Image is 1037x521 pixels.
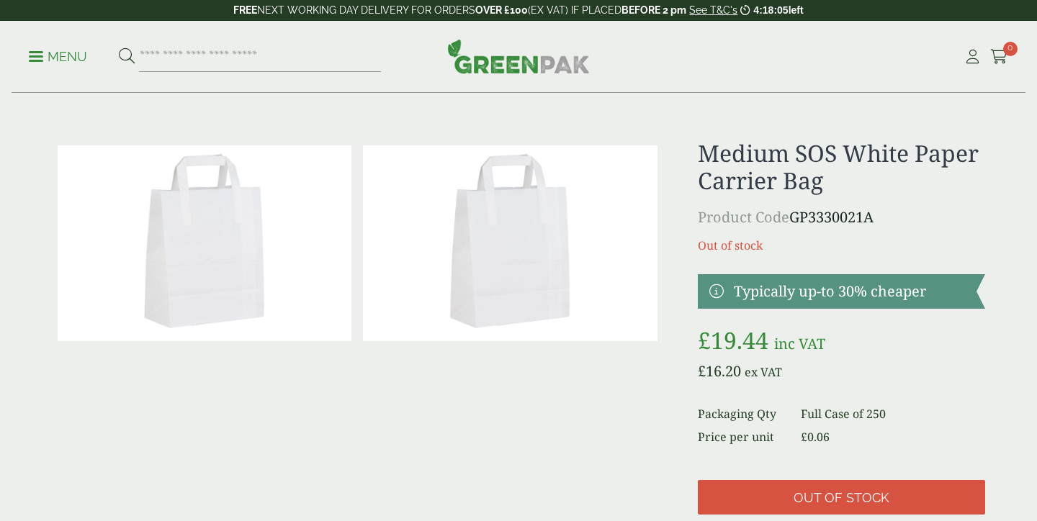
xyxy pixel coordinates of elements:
[801,429,830,445] bdi: 0.06
[990,50,1008,64] i: Cart
[964,50,982,64] i: My Account
[621,4,686,16] strong: BEFORE 2 pm
[233,4,257,16] strong: FREE
[29,48,87,65] p: Menu
[801,405,985,422] dd: Full Case of 250
[698,361,741,381] bdi: 16.20
[698,325,711,355] span: £
[990,46,1008,68] a: 0
[753,4,788,16] span: 4:18:05
[689,4,737,16] a: See T&C's
[698,207,789,227] span: Product Code
[698,325,768,355] bdi: 19.44
[475,4,528,16] strong: OVER £100
[363,145,657,341] img: Small Medium SOS Paper Carrier Bag Full Case 0
[698,140,985,195] h1: Medium SOS White Paper Carrier Bag
[698,428,784,445] dt: Price per unit
[698,361,706,381] span: £
[58,145,351,341] img: Medium SOS White Paper Carrier Bag 0
[29,48,87,63] a: Menu
[801,429,807,445] span: £
[789,4,804,16] span: left
[1003,42,1018,56] span: 0
[698,207,985,228] p: GP3330021A
[447,39,590,73] img: GreenPak Supplies
[774,334,825,353] span: inc VAT
[794,490,889,506] span: Out of stock
[698,237,985,254] p: Out of stock
[698,405,784,422] dt: Packaging Qty
[745,364,782,380] span: ex VAT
